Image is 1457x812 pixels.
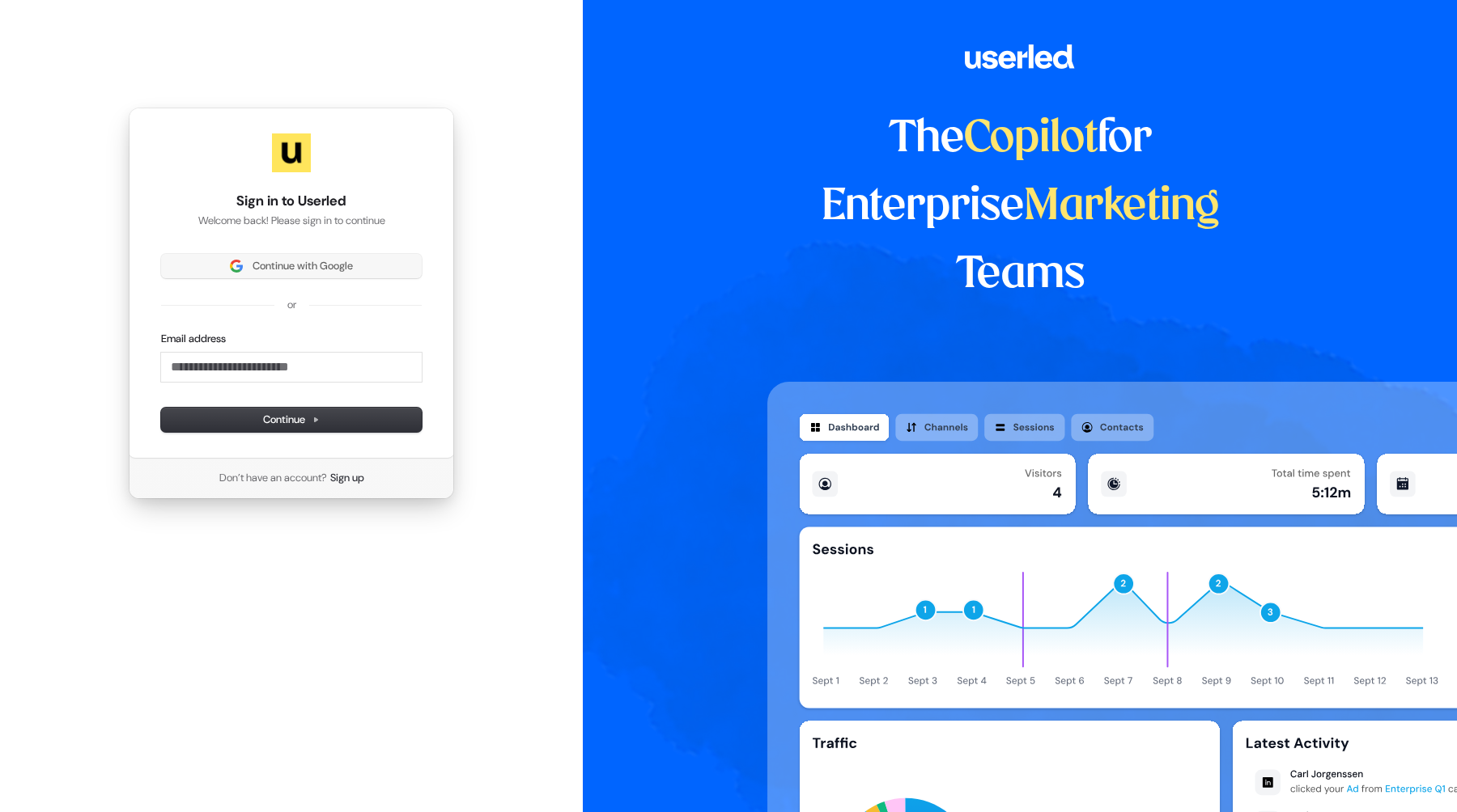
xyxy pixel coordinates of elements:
[161,192,422,211] h1: Sign in to Userled
[330,471,364,485] a: Sign up
[253,259,353,273] span: Continue with Google
[219,471,327,485] span: Don’t have an account?
[161,214,422,228] p: Welcome back! Please sign in to continue
[964,118,1098,160] span: Copilot
[230,260,243,273] img: Sign in with Google
[272,133,311,172] img: Userled
[161,254,422,278] button: Sign in with GoogleContinue with Google
[767,105,1273,309] h1: The for Enterprise Teams
[161,332,226,346] label: Email address
[1024,186,1220,228] span: Marketing
[287,298,296,312] p: or
[161,408,422,432] button: Continue
[263,412,320,427] span: Continue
